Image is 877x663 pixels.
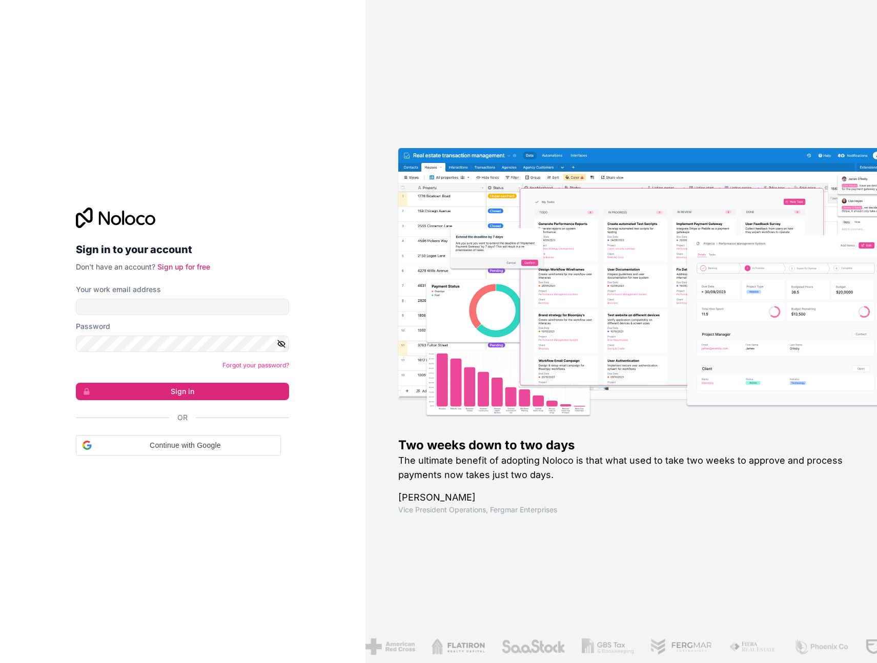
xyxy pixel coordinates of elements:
[398,437,844,453] h1: Two weeks down to two days
[177,412,188,423] span: Or
[222,361,289,369] a: Forgot your password?
[704,638,752,655] img: /assets/fiera-fwj2N5v4.png
[398,490,844,505] h1: [PERSON_NAME]
[76,435,281,455] div: Continue with Google
[556,638,608,655] img: /assets/gbstax-C-GtDUiK.png
[625,638,687,655] img: /assets/fergmar-CudnrXN5.png
[398,505,844,515] h1: Vice President Operations , Fergmar Enterprises
[96,440,274,451] span: Continue with Google
[398,453,844,482] h2: The ultimate benefit of adopting Noloco is that what used to take two weeks to approve and proces...
[76,336,289,352] input: Password
[768,638,823,655] img: /assets/phoenix-BREaitsQ.png
[157,262,210,271] a: Sign up for free
[76,383,289,400] button: Sign in
[476,638,540,655] img: /assets/saastock-C6Zbiodz.png
[76,299,289,315] input: Email address
[406,638,459,655] img: /assets/flatiron-C8eUkumj.png
[76,240,289,259] h2: Sign in to your account
[76,284,161,295] label: Your work email address
[76,321,110,331] label: Password
[76,262,155,271] span: Don't have an account?
[340,638,390,655] img: /assets/american-red-cross-BAupjrZR.png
